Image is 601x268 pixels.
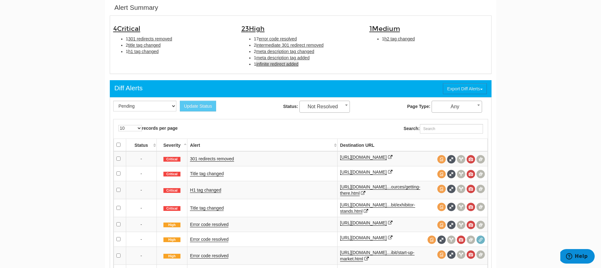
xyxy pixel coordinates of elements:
[126,181,156,199] td: -
[437,185,446,193] span: View source
[126,48,232,55] li: 1
[476,170,485,178] span: Compare screenshots
[190,188,221,193] a: H1 tag changed
[447,235,456,244] span: View headers
[457,203,465,211] span: View headers
[259,36,297,41] span: error code resolved
[457,185,465,193] span: View headers
[447,185,456,193] span: Full Source Diff
[432,102,482,111] span: Any
[372,25,400,33] span: Medium
[340,155,387,160] a: [URL][DOMAIN_NAME]
[163,223,180,228] span: High
[126,139,156,151] th: Status: activate to sort column ascending
[128,43,161,48] span: title tag changed
[254,48,360,55] li: 2
[337,139,487,151] th: Destination URL
[126,166,156,181] td: -
[420,124,483,134] input: Search:
[126,247,156,265] td: -
[447,203,456,211] span: Full Source Diff
[115,3,158,12] div: Alert Summary
[467,170,475,178] span: View screenshot
[115,83,143,93] div: Diff Alerts
[457,250,465,259] span: View headers
[437,235,446,244] span: Full Source Diff
[190,205,224,211] a: Title tag changed
[467,221,475,229] span: View screenshot
[118,125,142,131] select: records per page
[180,101,216,111] button: Update Status
[476,203,485,211] span: Compare screenshots
[256,62,298,67] span: infinite redirect added
[190,171,224,176] a: Title tag changed
[404,124,483,134] label: Search:
[407,104,430,109] strong: Page Type:
[128,49,159,54] span: h1 tag changed
[256,49,314,54] span: meta description tag changed
[476,250,485,259] span: Compare screenshots
[340,184,420,196] a: [URL][DOMAIN_NAME]…ources/getting-there.html
[163,172,180,177] span: Critical
[190,237,228,242] a: Error code resolved
[437,170,446,178] span: View source
[190,222,228,227] a: Error code resolved
[476,235,485,244] span: Redirect chain
[467,203,475,211] span: View screenshot
[340,220,387,226] a: [URL][DOMAIN_NAME]
[437,250,446,259] span: View source
[437,221,446,229] span: View source
[117,25,140,33] span: Critical
[254,42,360,48] li: 2
[457,155,465,164] span: View headers
[447,250,456,259] span: Full Source Diff
[447,170,456,178] span: Full Source Diff
[163,206,180,211] span: Critical
[126,199,156,217] td: -
[126,36,232,42] li: 1
[118,125,178,131] label: records per page
[163,188,180,193] span: Critical
[300,102,350,111] span: Not Resolved
[340,235,387,241] a: [URL][DOMAIN_NAME]
[163,254,180,259] span: High
[457,170,465,178] span: View headers
[163,157,180,162] span: Critical
[128,36,172,41] span: 301 redirects removed
[467,155,475,164] span: View screenshot
[163,237,180,242] span: High
[126,232,156,247] td: -
[256,43,323,48] span: intermediate 301 redirect removed
[254,61,360,67] li: 1
[254,36,360,42] li: 17
[126,217,156,232] td: -
[369,25,400,33] span: 1
[447,221,456,229] span: Full Source Diff
[126,151,156,166] td: -
[190,253,228,259] a: Error code resolved
[457,221,465,229] span: View headers
[113,25,140,33] span: 4
[427,235,436,244] span: View source
[340,202,415,214] a: [URL][DOMAIN_NAME]…bit/exhibitor-stands.html
[457,235,465,244] span: View screenshot
[340,170,387,175] a: [URL][DOMAIN_NAME]
[187,139,337,151] th: Alert: activate to sort column ascending
[249,25,265,33] span: High
[467,185,475,193] span: View screenshot
[467,235,475,244] span: Compare screenshots
[467,250,475,259] span: View screenshot
[560,249,595,265] iframe: Opens a widget where you can find more information
[384,36,415,41] span: h2 tag changed
[241,25,265,33] span: 23
[432,101,482,113] span: Any
[437,155,446,164] span: View source
[283,104,298,109] strong: Status:
[156,139,187,151] th: Severity: activate to sort column descending
[447,155,456,164] span: Full Source Diff
[190,156,234,162] a: 301 redirects removed
[254,55,360,61] li: 1
[437,203,446,211] span: View source
[443,83,486,94] button: Export Diff Alerts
